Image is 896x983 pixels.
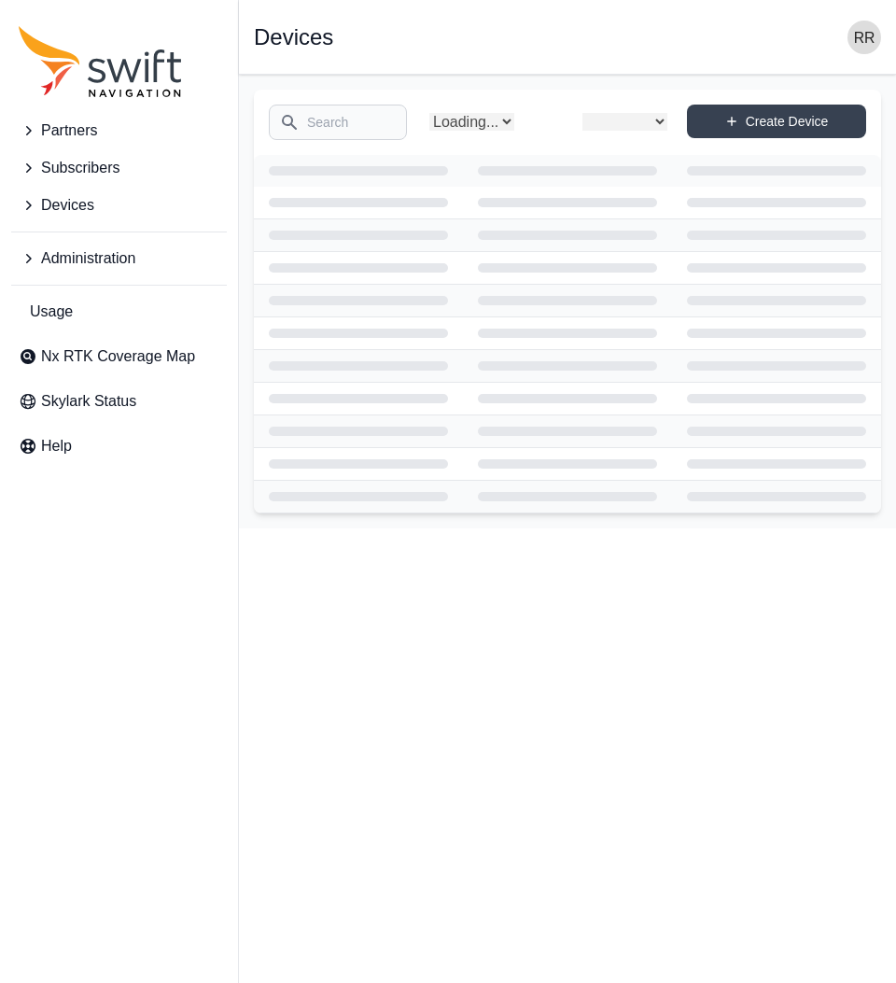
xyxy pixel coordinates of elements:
[11,383,227,420] a: Skylark Status
[41,119,97,142] span: Partners
[11,240,227,277] button: Administration
[41,390,136,413] span: Skylark Status
[269,105,407,140] input: Search
[41,247,135,270] span: Administration
[11,149,227,187] button: Subscribers
[11,187,227,224] button: Devices
[11,293,227,330] a: Usage
[41,435,72,457] span: Help
[41,194,94,217] span: Devices
[847,21,881,54] img: user photo
[11,112,227,149] button: Partners
[254,26,333,49] h1: Devices
[11,428,227,465] a: Help
[41,157,119,179] span: Subscribers
[30,301,73,323] span: Usage
[11,338,227,375] a: Nx RTK Coverage Map
[687,105,866,138] a: Create Device
[41,345,195,368] span: Nx RTK Coverage Map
